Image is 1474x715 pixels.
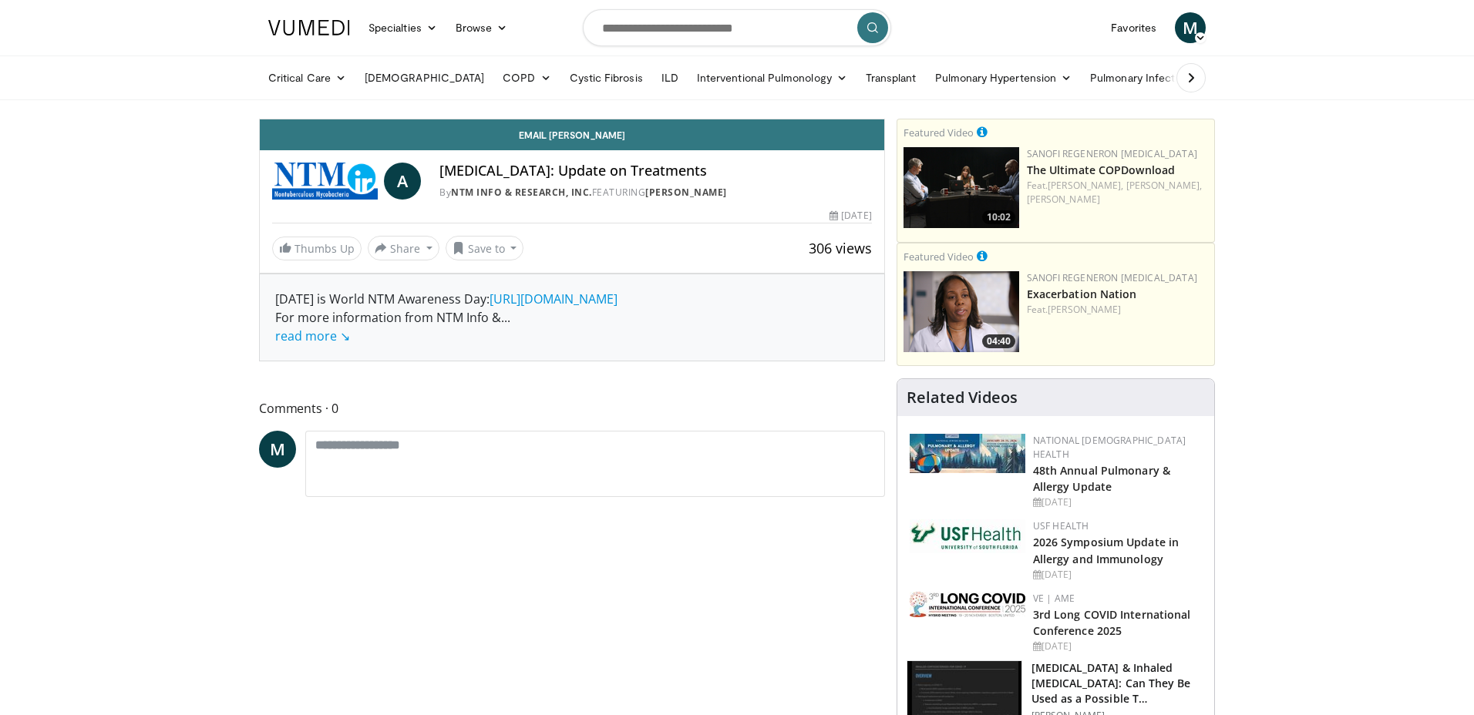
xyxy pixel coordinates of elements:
[259,398,885,418] span: Comments 0
[688,62,856,93] a: Interventional Pulmonology
[268,20,350,35] img: VuMedi Logo
[1048,303,1121,316] a: [PERSON_NAME]
[982,210,1015,224] span: 10:02
[275,327,350,344] a: read more ↘
[1033,434,1186,461] a: National [DEMOGRAPHIC_DATA] Health
[904,250,974,264] small: Featured Video
[1033,535,1179,566] a: 2026 Symposium Update in Allergy and Immunology
[904,126,974,139] small: Featured Video
[355,62,493,93] a: [DEMOGRAPHIC_DATA]
[446,12,517,43] a: Browse
[1027,271,1197,284] a: Sanofi Regeneron [MEDICAL_DATA]
[1033,592,1075,605] a: VE | AME
[1126,179,1202,192] a: [PERSON_NAME],
[260,119,884,150] a: Email [PERSON_NAME]
[259,431,296,468] a: M
[446,236,524,260] button: Save to
[652,62,688,93] a: ILD
[1027,163,1175,177] a: The Ultimate COPDownload
[1031,660,1205,707] h3: [MEDICAL_DATA] & Inhaled [MEDICAL_DATA]: Can They Be Used as a Possible T…
[1027,193,1100,206] a: [PERSON_NAME]
[1027,303,1208,317] div: Feat.
[359,12,446,43] a: Specialties
[1027,147,1197,160] a: Sanofi Regeneron [MEDICAL_DATA]
[451,186,592,199] a: NTM Info & Research, Inc.
[910,592,1025,617] img: a2792a71-925c-4fc2-b8ef-8d1b21aec2f7.png.150x105_q85_autocrop_double_scale_upscale_version-0.2.jpg
[982,334,1015,348] span: 04:40
[904,271,1019,352] a: 04:40
[493,62,560,93] a: COPD
[259,62,355,93] a: Critical Care
[645,186,727,199] a: [PERSON_NAME]
[904,271,1019,352] img: f92dcc08-e7a7-4add-ad35-5d3cf068263e.png.150x105_q85_crop-smart_upscale.png
[910,519,1025,553] img: 6ba8804a-8538-4002-95e7-a8f8012d4a11.png.150x105_q85_autocrop_double_scale_upscale_version-0.2.jpg
[1048,179,1123,192] a: [PERSON_NAME],
[272,163,378,200] img: NTM Info & Research, Inc.
[907,388,1018,407] h4: Related Videos
[490,290,618,307] a: [URL][DOMAIN_NAME]
[1102,12,1166,43] a: Favorites
[1033,607,1191,638] a: 3rd Long COVID International Conference 2025
[583,9,891,46] input: Search topics, interventions
[904,147,1019,228] img: 5a5e9f8f-baed-4a36-9fe2-4d00eabc5e31.png.150x105_q85_crop-smart_upscale.png
[809,239,872,257] span: 306 views
[1027,179,1208,206] div: Feat.
[1033,639,1202,653] div: [DATE]
[1033,519,1089,532] a: USF Health
[439,186,872,200] div: By FEATURING
[1033,495,1202,509] div: [DATE]
[368,236,439,260] button: Share
[560,62,652,93] a: Cystic Fibrosis
[904,147,1019,228] a: 10:02
[1027,287,1137,301] a: Exacerbation Nation
[910,434,1025,473] img: b90f5d12-84c1-472e-b843-5cad6c7ef911.jpg.150x105_q85_autocrop_double_scale_upscale_version-0.2.jpg
[1033,568,1202,582] div: [DATE]
[856,62,926,93] a: Transplant
[830,209,871,223] div: [DATE]
[1175,12,1206,43] a: M
[1033,463,1170,494] a: 48th Annual Pulmonary & Allergy Update
[272,237,362,260] a: Thumbs Up
[926,62,1082,93] a: Pulmonary Hypertension
[275,290,869,345] div: [DATE] is World NTM Awareness Day: For more information from NTM Info &
[384,163,421,200] a: A
[439,163,872,180] h4: [MEDICAL_DATA]: Update on Treatments
[1081,62,1214,93] a: Pulmonary Infection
